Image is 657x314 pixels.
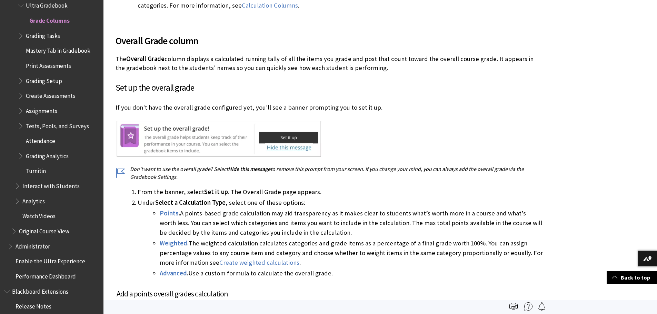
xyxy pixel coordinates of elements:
[16,241,50,250] span: Administrator
[22,180,80,190] span: Interact with Students
[26,105,57,114] span: Assignments
[298,1,299,9] span: .
[155,199,226,206] span: Select a Calculation Type
[116,54,543,72] p: The column displays a calculated running tally of all the items you grade and post that count tow...
[509,302,518,311] img: Print
[179,209,180,217] span: .
[187,239,189,247] span: .
[29,15,70,24] span: Grade Columns
[22,211,56,220] span: Watch Videos
[160,269,187,277] span: Advanced
[26,45,90,54] span: Mastery Tab in Gradebook
[16,256,85,265] span: Enable the Ultra Experience
[116,33,543,48] span: Overall Grade column
[116,165,543,181] p: Don't want to use the overall grade? Select to remove this prompt from your screen. If you change...
[22,195,45,205] span: Analytics
[607,271,657,284] a: Back to top
[116,103,543,112] p: If you don't have the overall grade configured yet, you'll see a banner prompting you to set it up.
[26,135,55,144] span: Attendance
[160,239,187,247] a: Weighted
[26,165,46,175] span: Turnitin
[126,55,165,63] span: Overall Grade
[160,209,543,237] li: A points-based grade calculation may aid transparency as it makes clear to students what’s worth ...
[228,165,270,172] span: Hide this message
[242,1,298,10] a: Calculation Columns
[26,90,75,99] span: Create Assessments
[138,187,543,197] li: From the banner, select . The Overall Grade page appears.
[26,120,89,130] span: Tests, Pools, and Surveys
[160,269,543,278] li: Use a custom formula to calculate the overall grade.
[16,271,76,280] span: Performance Dashboard
[138,198,543,278] li: Under , select one of these options:
[242,1,298,9] span: Calculation Columns
[160,239,543,267] li: The weighted calculation calculates categories and grade items as a percentage of a final grade w...
[26,75,62,84] span: Grading Setup
[219,259,299,267] a: Create weighted calculations
[160,269,187,277] a: Advanced
[19,225,69,235] span: Original Course View
[160,209,179,217] span: Points
[538,302,546,311] img: Follow this page
[26,60,71,69] span: Print Assessments
[116,81,543,94] h3: Set up the overall grade
[26,150,69,160] span: Grading Analytics
[160,209,179,217] a: Points
[16,301,51,310] span: Release Notes
[187,269,188,277] span: .
[204,188,228,196] span: Set it up
[116,288,543,300] h4: Add a points overall grades calculation
[524,302,532,311] img: More help
[12,286,68,295] span: Blackboard Extensions
[26,30,60,39] span: Grading Tasks
[116,119,322,158] img: Example of the set up overall grade message
[160,239,187,247] span: Weighted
